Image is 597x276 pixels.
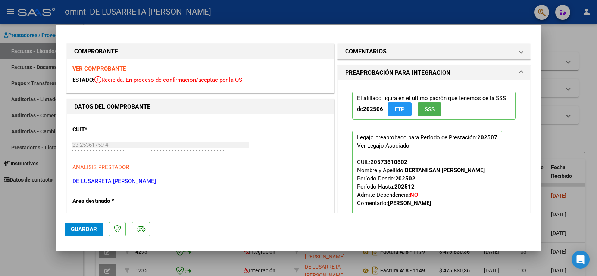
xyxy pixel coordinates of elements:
span: Recibida. En proceso de confirmacion/aceptac por la OS. [94,77,244,83]
p: DE LUSARRETA [PERSON_NAME] [72,177,328,186]
span: SSS [425,106,435,113]
p: El afiliado figura en el ultimo padrón que tenemos de la SSS de [352,92,516,120]
strong: COMPROBANTE [74,48,118,55]
span: ANALISIS PRESTADOR [72,164,129,171]
strong: BERTANI SAN [PERSON_NAME] [405,167,485,174]
span: ESTADO: [72,77,94,83]
strong: 202506 [363,106,383,112]
p: Area destinado * [72,197,149,205]
div: PREAPROBACIÓN PARA INTEGRACION [338,80,530,247]
button: FTP [388,102,412,116]
strong: 202502 [395,175,415,182]
strong: 202507 [477,134,497,141]
div: Ver Legajo Asociado [357,142,409,150]
div: 20573610602 [371,158,407,166]
strong: [PERSON_NAME] [388,200,431,207]
span: Comentario: [357,200,431,207]
div: Open Intercom Messenger [572,251,590,269]
p: Legajo preaprobado para Período de Prestación: [352,131,502,230]
mat-expansion-panel-header: COMENTARIOS [338,44,530,59]
strong: 202512 [394,183,415,190]
p: CUIT [72,125,149,134]
strong: NO [410,192,418,198]
h1: PREAPROBACIÓN PARA INTEGRACION [345,68,450,77]
a: VER COMPROBANTE [72,65,126,72]
h1: COMENTARIOS [345,47,387,56]
span: FTP [395,106,405,113]
button: Guardar [65,223,103,236]
span: Integración [72,213,100,220]
mat-expansion-panel-header: PREAPROBACIÓN PARA INTEGRACION [338,65,530,80]
button: SSS [418,102,441,116]
strong: DATOS DEL COMPROBANTE [74,103,150,110]
span: Guardar [71,226,97,233]
span: CUIL: Nombre y Apellido: Período Desde: Período Hasta: Admite Dependencia: [357,159,485,207]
